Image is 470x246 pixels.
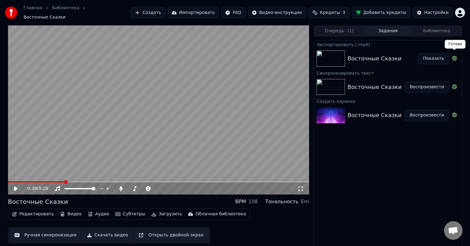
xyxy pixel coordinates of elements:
button: Воспроизвести [405,110,450,121]
button: Добавить кредиты [352,7,410,18]
button: Создать [131,7,165,18]
div: Настройки [424,10,449,16]
button: Видео-инструкции [248,7,306,18]
img: youka [5,7,17,19]
div: 108 [248,198,258,205]
div: Экспортировать [.mp4] [314,41,462,48]
button: Библиотека [412,26,461,35]
div: Восточные Сказки [347,111,402,120]
span: Кредиты [320,10,340,16]
button: Аудио [85,210,112,218]
span: Восточные Сказки [24,14,66,20]
span: 0:39 [27,186,37,192]
button: Видео [58,210,84,218]
button: Показать [418,53,450,64]
a: Библиотека [52,5,79,11]
a: Открытый чат [444,221,463,240]
nav: breadcrumb [24,5,131,20]
div: / [27,186,42,192]
div: Синхронизировать текст [314,69,462,77]
button: Импортировать [168,7,219,18]
button: FAQ [221,7,245,18]
div: Создать караоке [314,97,462,105]
span: 3:29 [38,186,48,192]
button: Задания [364,26,412,35]
button: Загрузить [149,210,184,218]
div: Восточные Сказки [347,54,402,63]
div: Тональность [265,198,298,205]
button: Очередь [315,26,364,35]
a: Главная [24,5,42,11]
button: Настройки [413,7,453,18]
div: BPM [235,198,246,205]
div: Восточные Сказки [347,83,402,91]
button: Редактировать [10,210,57,218]
div: Готово [445,40,466,49]
button: Открыть двойной экран [135,230,208,241]
div: Em [301,198,309,205]
button: Ручная синхронизация [11,230,81,241]
button: Скачать видео [83,230,132,241]
div: Облачная библиотека [196,211,246,217]
button: Субтитры [113,210,148,218]
span: 3 [343,10,345,16]
span: ( 1 ) [347,28,354,34]
button: Воспроизвести [405,81,450,93]
button: Кредиты3 [308,7,349,18]
div: Восточные Сказки [8,197,68,206]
